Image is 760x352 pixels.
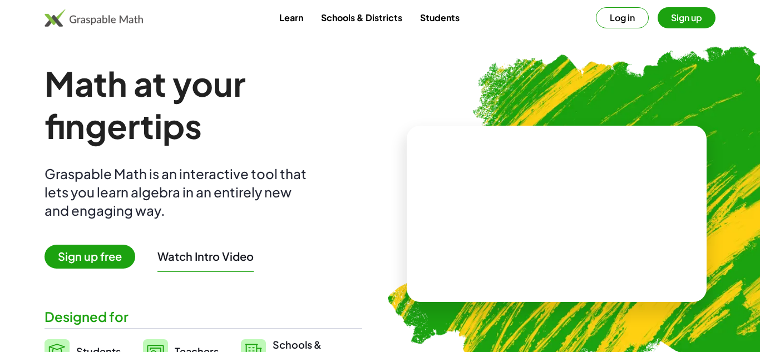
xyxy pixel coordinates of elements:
[473,172,640,256] video: What is this? This is dynamic math notation. Dynamic math notation plays a central role in how Gr...
[157,249,254,264] button: Watch Intro Video
[45,245,135,269] span: Sign up free
[658,7,715,28] button: Sign up
[45,62,362,147] h1: Math at your fingertips
[596,7,649,28] button: Log in
[270,7,312,28] a: Learn
[411,7,468,28] a: Students
[45,308,362,326] div: Designed for
[45,165,312,220] div: Graspable Math is an interactive tool that lets you learn algebra in an entirely new and engaging...
[312,7,411,28] a: Schools & Districts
